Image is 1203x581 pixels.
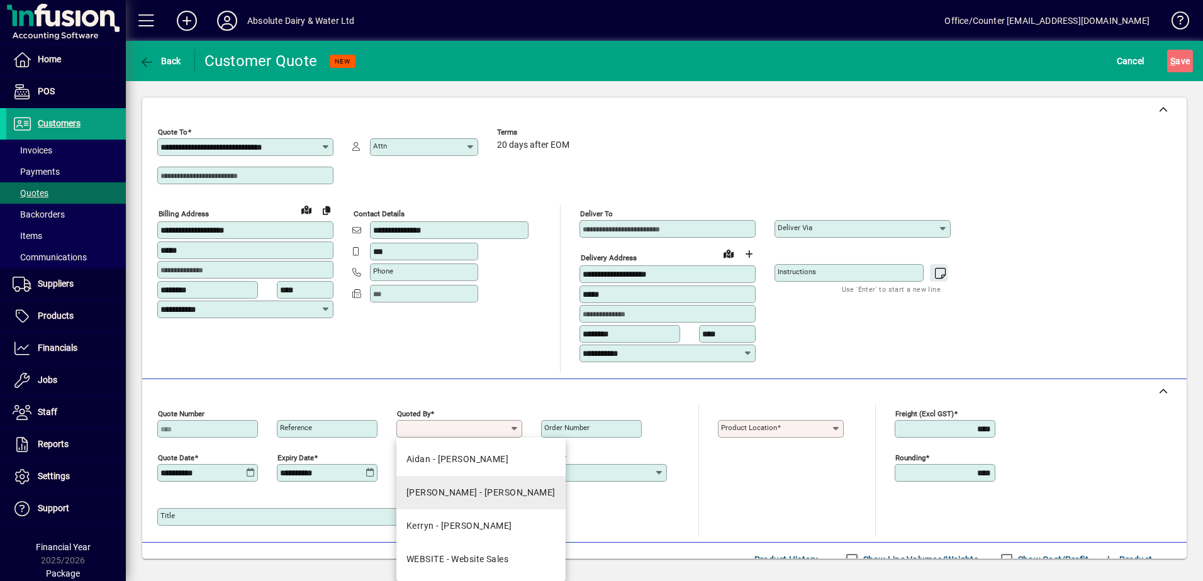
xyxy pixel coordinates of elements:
[1170,51,1190,71] span: ave
[396,543,566,576] mat-option: WEBSITE - Website Sales
[1095,548,1158,571] button: Product
[6,161,126,182] a: Payments
[46,568,80,578] span: Package
[38,375,57,385] span: Jobs
[895,453,926,462] mat-label: Rounding
[373,141,387,150] mat-label: Attn
[13,167,60,177] span: Payments
[6,493,126,524] a: Support
[6,365,126,396] a: Jobs
[406,553,508,566] div: WEBSITE - Website Sales
[842,282,941,296] mat-hint: Use 'Enter' to start a new line
[6,225,126,246] a: Items
[6,204,126,225] a: Backorders
[6,301,126,332] a: Products
[296,199,316,219] a: View on map
[1117,51,1144,71] span: Cancel
[6,76,126,108] a: POS
[778,267,816,276] mat-label: Instructions
[497,128,573,136] span: Terms
[895,409,954,418] mat-label: Freight (excl GST)
[316,200,337,220] button: Copy to Delivery address
[38,343,77,353] span: Financials
[396,443,566,476] mat-option: Aidan - Aidan Wright
[406,486,556,499] div: [PERSON_NAME] - [PERSON_NAME]
[158,453,194,462] mat-label: Quote date
[544,423,590,432] mat-label: Order number
[207,9,247,32] button: Profile
[1167,50,1193,72] button: Save
[280,423,312,432] mat-label: Reference
[13,209,65,219] span: Backorders
[6,246,126,268] a: Communications
[739,244,759,264] button: Choose address
[721,423,777,432] mat-label: Product location
[497,140,569,150] span: 20 days after EOM
[204,51,318,71] div: Customer Quote
[580,209,613,218] mat-label: Deliver To
[13,231,42,241] span: Items
[6,333,126,364] a: Financials
[139,56,181,66] span: Back
[335,57,350,65] span: NEW
[136,50,184,72] button: Back
[277,453,314,462] mat-label: Expiry date
[160,511,175,520] mat-label: Title
[38,118,81,128] span: Customers
[397,409,430,418] mat-label: Quoted by
[13,252,87,262] span: Communications
[38,86,55,96] span: POS
[944,11,1150,31] div: Office/Counter [EMAIL_ADDRESS][DOMAIN_NAME]
[38,407,57,417] span: Staff
[6,397,126,428] a: Staff
[6,182,126,204] a: Quotes
[38,279,74,289] span: Suppliers
[754,550,819,570] span: Product History
[1114,50,1148,72] button: Cancel
[719,243,739,263] a: View on map
[861,553,978,566] label: Show Line Volumes/Weights
[6,44,126,75] a: Home
[778,223,812,232] mat-label: Deliver via
[38,311,74,321] span: Products
[6,268,126,300] a: Suppliers
[158,128,187,136] mat-label: Quote To
[126,50,195,72] app-page-header-button: Back
[6,140,126,161] a: Invoices
[13,145,52,155] span: Invoices
[6,429,126,460] a: Reports
[38,54,61,64] span: Home
[1016,553,1088,566] label: Show Cost/Profit
[1170,56,1175,66] span: S
[406,519,512,533] div: Kerryn - [PERSON_NAME]
[38,503,69,513] span: Support
[1101,550,1152,570] span: Product
[373,267,393,275] mat-label: Phone
[1162,3,1187,43] a: Knowledge Base
[36,542,91,552] span: Financial Year
[6,461,126,492] a: Settings
[38,471,70,481] span: Settings
[13,188,48,198] span: Quotes
[247,11,355,31] div: Absolute Dairy & Water Ltd
[38,439,69,449] span: Reports
[396,509,566,543] mat-option: Kerryn - Kerryn Simpson
[167,9,207,32] button: Add
[406,453,508,466] div: Aidan - [PERSON_NAME]
[396,476,566,509] mat-option: Dan - Dan Simpson
[158,409,204,418] mat-label: Quote number
[749,548,824,571] button: Product History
